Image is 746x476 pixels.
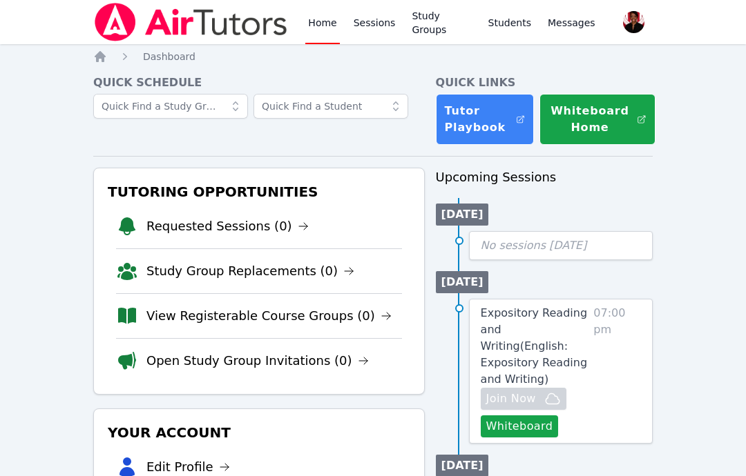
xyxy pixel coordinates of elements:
[146,306,392,326] a: View Registerable Course Groups (0)
[146,261,354,281] a: Study Group Replacements (0)
[486,390,536,407] span: Join Now
[548,16,595,30] span: Messages
[481,388,566,410] button: Join Now
[146,351,369,370] a: Open Study Group Invitations (0)
[93,3,289,41] img: Air Tutors
[436,94,534,145] a: Tutor Playbook
[93,50,653,63] nav: Breadcrumb
[481,305,589,388] a: Expository Reading and Writing(English: Expository Reading and Writing)
[93,75,425,91] h4: Quick Schedule
[436,204,489,226] li: [DATE]
[105,179,413,204] h3: Tutoring Opportunities
[105,420,413,445] h3: Your Account
[481,415,559,437] button: Whiteboard
[143,51,195,62] span: Dashboard
[436,271,489,293] li: [DATE]
[481,239,587,252] span: No sessions [DATE]
[254,94,408,119] input: Quick Find a Student
[146,217,309,236] a: Requested Sessions (0)
[93,94,248,119] input: Quick Find a Study Group
[539,94,656,145] button: Whiteboard Home
[436,75,653,91] h4: Quick Links
[143,50,195,63] a: Dashboard
[593,305,641,437] span: 07:00 pm
[436,168,653,187] h3: Upcoming Sessions
[481,306,587,386] span: Expository Reading and Writing ( English: Expository Reading and Writing )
